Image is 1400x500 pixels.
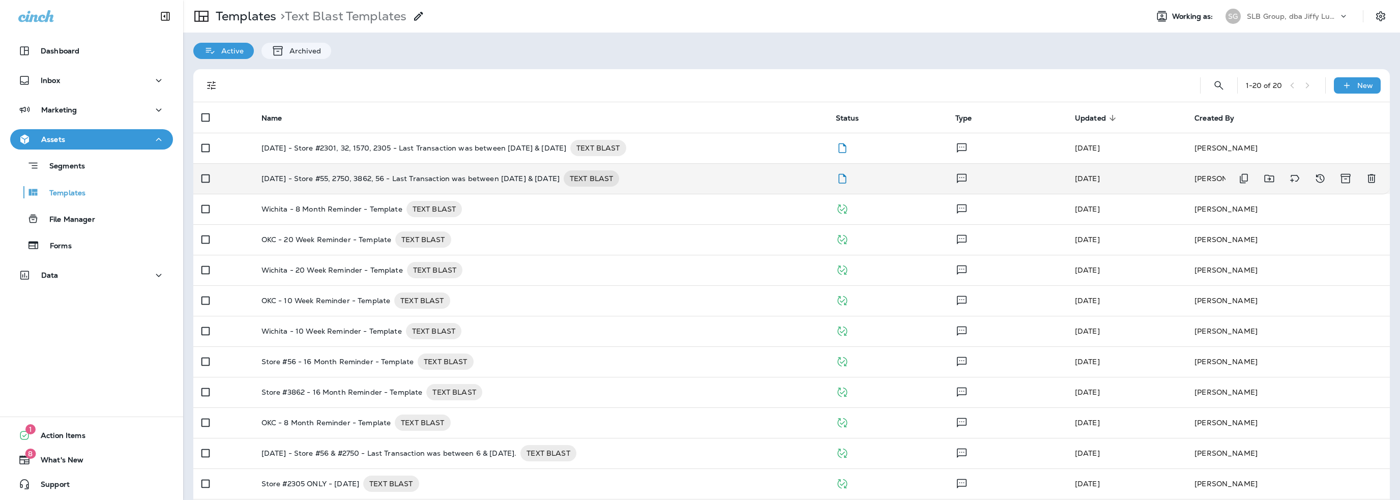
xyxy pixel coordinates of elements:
span: Draft [836,142,849,152]
span: Published [836,234,849,243]
span: Published [836,264,849,274]
span: Shane Kump [1075,143,1100,153]
button: Marketing [10,100,173,120]
td: [PERSON_NAME] [1186,407,1390,438]
button: Move to folder [1259,168,1279,189]
span: Draft [836,173,849,182]
p: Store #2305 ONLY - [DATE] [261,476,360,492]
span: Text [955,417,968,426]
span: Type [955,113,985,123]
span: Shane Kump [1075,357,1100,366]
p: OKC - 8 Month Reminder - Template [261,415,391,431]
p: Templates [212,9,276,24]
span: Published [836,356,849,365]
span: Shane Kump [1075,418,1100,427]
span: Updated [1075,114,1106,123]
span: Published [836,417,849,426]
p: Wichita - 8 Month Reminder - Template [261,201,402,217]
button: Delete [1361,168,1382,189]
p: [DATE] - Store #55, 2750, 3862, 56 - Last Transaction was between [DATE] & [DATE] [261,170,560,187]
span: Text [955,142,968,152]
td: [PERSON_NAME] [1186,133,1390,163]
td: [PERSON_NAME] [1186,163,1330,194]
p: New [1357,81,1373,90]
span: TEXT BLAST [395,418,450,428]
p: [DATE] - Store #56 & #2750 - Last Transaction was between 6 & [DATE]. [261,445,517,461]
td: [PERSON_NAME] [1186,346,1390,377]
span: Published [836,478,849,487]
button: Assets [10,129,173,150]
p: OKC - 10 Week Reminder - Template [261,292,391,309]
span: Support [31,480,70,492]
div: TEXT BLAST [406,323,461,339]
p: Wichita - 20 Week Reminder - Template [261,262,403,278]
span: Status [836,113,872,123]
span: Text [955,173,968,182]
p: Forms [40,242,72,251]
span: Created By [1194,113,1247,123]
div: 1 - 20 of 20 [1246,81,1282,90]
button: Segments [10,155,173,177]
span: TEXT BLAST [395,234,451,245]
span: Shane Kump [1075,479,1100,488]
button: Filters [201,75,222,96]
span: TEXT BLAST [406,204,462,214]
span: Shane Kump [1075,174,1100,183]
p: [DATE] - Store #2301, 32, 1570, 2305 - Last Transaction was between [DATE] & [DATE] [261,140,567,156]
span: Text [955,234,968,243]
span: Published [836,326,849,335]
p: Inbox [41,76,60,84]
td: [PERSON_NAME] [1186,194,1390,224]
button: 8What's New [10,450,173,470]
span: Text [955,326,968,335]
td: [PERSON_NAME] [1186,377,1390,407]
td: [PERSON_NAME] [1186,316,1390,346]
button: File Manager [10,208,173,229]
p: SLB Group, dba Jiffy Lube [1247,12,1338,20]
div: TEXT BLAST [395,415,450,431]
span: TEXT BLAST [394,296,450,306]
td: [PERSON_NAME] [1186,285,1390,316]
span: Shane Kump [1075,449,1100,458]
button: Archive [1335,168,1356,189]
div: TEXT BLAST [426,384,482,400]
button: Forms [10,234,173,256]
button: Support [10,474,173,494]
td: [PERSON_NAME] [1186,224,1390,255]
div: TEXT BLAST [395,231,451,248]
button: Dashboard [10,41,173,61]
td: [PERSON_NAME] [1186,468,1390,499]
button: Data [10,265,173,285]
span: Action Items [31,431,85,444]
p: OKC - 20 Week Reminder - Template [261,231,392,248]
button: Collapse Sidebar [151,6,180,26]
span: TEXT BLAST [406,326,461,336]
span: TEXT BLAST [520,448,576,458]
span: Shane Kump [1075,204,1100,214]
div: TEXT BLAST [418,354,473,370]
p: Dashboard [41,47,79,55]
button: Search Templates [1209,75,1229,96]
span: Created By [1194,114,1234,123]
span: Text [955,264,968,274]
button: Settings [1372,7,1390,25]
button: View Changelog [1310,168,1330,189]
p: File Manager [39,215,95,225]
span: TEXT BLAST [570,143,626,153]
span: Name [261,114,282,123]
p: Wichita - 10 Week Reminder - Template [261,323,402,339]
span: TEXT BLAST [418,357,473,367]
button: Add tags [1285,168,1305,189]
button: Duplicate [1234,168,1254,189]
div: TEXT BLAST [564,170,619,187]
p: Archived [284,47,321,55]
span: Shane Kump [1075,327,1100,336]
span: TEXT BLAST [564,173,619,184]
button: Inbox [10,70,173,91]
span: Shane Kump [1075,235,1100,244]
span: TEXT BLAST [363,479,419,489]
p: Templates [39,189,85,198]
button: 1Action Items [10,425,173,446]
span: Text [955,295,968,304]
td: [PERSON_NAME] [1186,438,1390,468]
